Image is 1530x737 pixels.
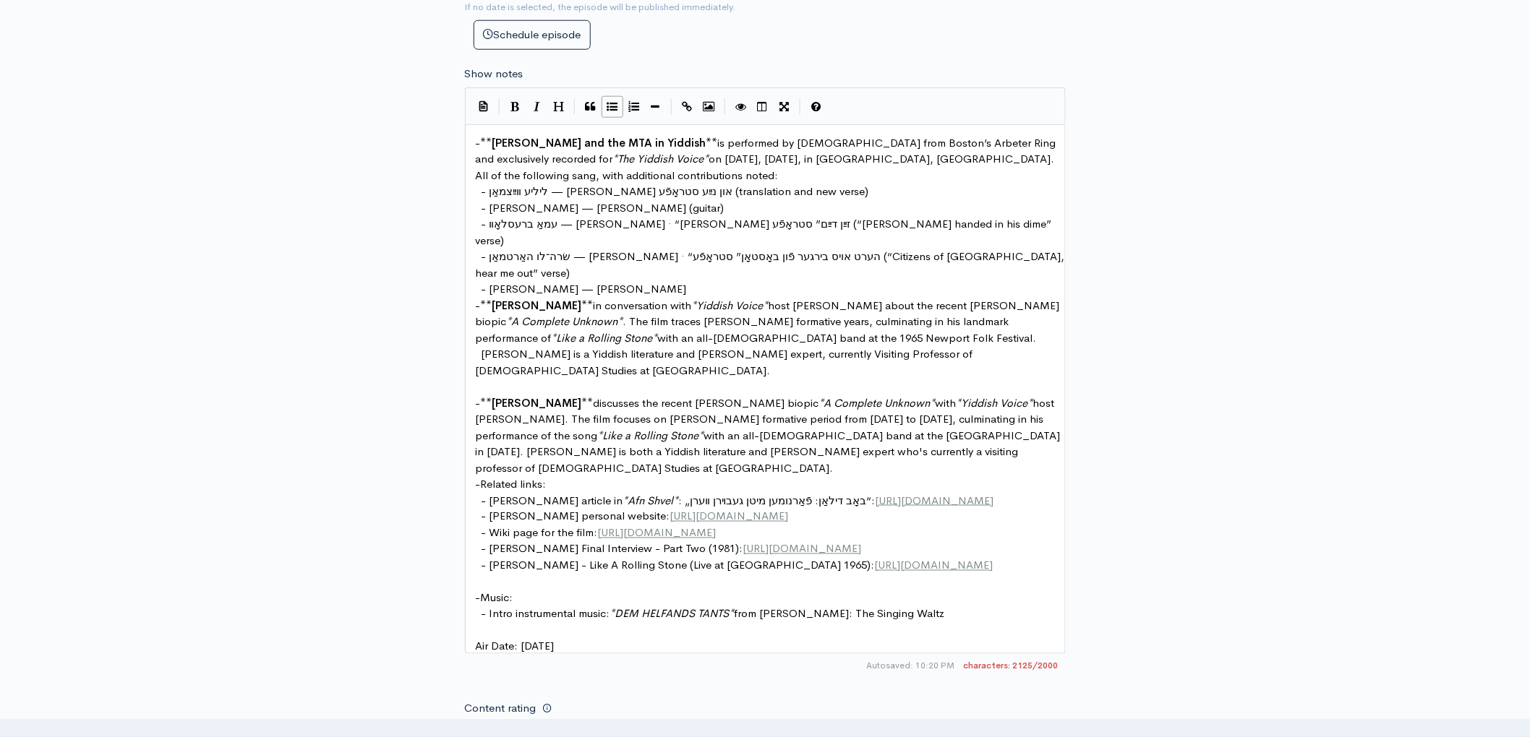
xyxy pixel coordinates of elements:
[482,607,610,621] span: - Intro instrumental music:
[482,526,598,540] span: - Wiki page for the film:
[482,184,869,198] span: - ליליע װײַצמאַן — [PERSON_NAME] און נײַע סטראָפֿע (translation and new verse)
[482,282,687,296] span: - [PERSON_NAME] — [PERSON_NAME]
[476,314,1012,345] span: . The film traces [PERSON_NAME] formative years, culminating in his landmark performance of
[476,298,481,312] span: -
[615,607,730,621] span: DEM HELFANDS TANTS
[492,396,582,410] span: [PERSON_NAME]
[824,396,931,410] span: A Complete Unknown
[867,660,955,673] span: Autosaved: 10:20 PM
[594,298,692,312] span: in conversation with
[474,20,591,50] button: Schedule episode
[482,542,743,556] span: - [PERSON_NAME] Final Interview - Part Two (1981):
[671,99,672,116] i: |
[730,96,752,118] button: Toggle Preview
[735,607,945,621] span: from [PERSON_NAME]: The Singing Waltz
[512,314,618,328] span: A Complete Unknown
[602,96,623,118] button: Generic List
[574,99,576,116] i: |
[482,559,875,572] span: - [PERSON_NAME] - Like A Rolling Stone (Live at [GEOGRAPHIC_DATA] 1965):
[476,396,481,410] span: -
[476,136,1059,166] span: is performed by [DEMOGRAPHIC_DATA] from Boston’s Arbeter Ring and exclusively recorded for
[526,96,548,118] button: Italic
[598,526,717,540] span: [URL][DOMAIN_NAME]
[476,249,1068,280] span: - שׂרה־לו האַרטמאַן — [PERSON_NAME] · “הערט אויס בירגער פֿון באָסטאָן” סטראָפֿע (“Citizens of [GE...
[476,639,555,653] span: Air Date: [DATE]
[875,559,993,572] span: [URL][DOMAIN_NAME]
[492,298,582,312] span: [PERSON_NAME]
[465,66,523,82] label: Show notes
[548,96,570,118] button: Heading
[481,591,513,605] span: Music:
[476,136,481,150] span: -
[774,96,795,118] button: Toggle Fullscreen
[876,494,994,507] span: [URL][DOMAIN_NAME]
[465,1,736,13] small: If no date is selected, the episode will be published immediately.
[800,99,801,116] i: |
[492,136,706,150] span: [PERSON_NAME] and the MTA in Yiddish
[964,660,1059,673] span: 2125/2000
[482,509,670,523] span: - [PERSON_NAME] personal website:
[482,201,725,215] span: - [PERSON_NAME] — [PERSON_NAME] (guitar)
[623,96,645,118] button: Numbered List
[476,298,1063,329] span: host [PERSON_NAME] about the recent [PERSON_NAME] biopic
[505,96,526,118] button: Bold
[473,95,495,116] button: Insert Show Notes Template
[476,217,1055,247] span: - עמאַ ברעסלאָװ — [PERSON_NAME] · “[PERSON_NAME] זײַן דײַם” סטראָפֿע (“[PERSON_NAME] handed in hi...
[962,396,1028,410] span: Yiddish Voice
[670,509,789,523] span: [URL][DOMAIN_NAME]
[465,694,537,724] label: Content rating
[743,542,862,556] span: [URL][DOMAIN_NAME]
[805,96,827,118] button: Markdown Guide
[603,428,699,442] span: Like a Rolling Stone
[499,99,500,116] i: |
[557,331,653,345] span: Like a Rolling Stone
[645,96,667,118] button: Insert Horizontal Line
[936,396,957,410] span: with
[594,396,819,410] span: discusses the recent [PERSON_NAME] biopic
[698,96,720,118] button: Insert Image
[697,298,764,312] span: Yiddish Voice
[725,99,726,116] i: |
[482,494,623,507] span: - [PERSON_NAME] article in
[476,347,976,377] span: [PERSON_NAME] is a Yiddish literature and [PERSON_NAME] expert, currently Visiting Professor of [...
[580,96,602,118] button: Quote
[476,428,1064,475] span: with an all-[DEMOGRAPHIC_DATA] band at the [GEOGRAPHIC_DATA] in [DATE]. [PERSON_NAME] is both a Y...
[628,494,674,507] span: Afn Shvel
[476,152,1058,182] span: on [DATE], [DATE], in [GEOGRAPHIC_DATA], [GEOGRAPHIC_DATA]. All of the following sang, with addit...
[476,477,481,491] span: -
[618,152,704,165] span: The Yiddish Voice
[752,96,774,118] button: Toggle Side by Side
[476,396,1058,442] span: host [PERSON_NAME]. The film focuses on [PERSON_NAME] formative period from [DATE] to [DATE], cul...
[658,331,1037,345] span: with an all-[DEMOGRAPHIC_DATA] band at the 1965 Newport Folk Festival.
[679,494,876,507] span: : „באָב דילאַן: פֿאַרנומען מיטן געבױרן װערן“:
[677,96,698,118] button: Create Link
[481,477,547,491] span: Related links:
[476,591,481,605] span: -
